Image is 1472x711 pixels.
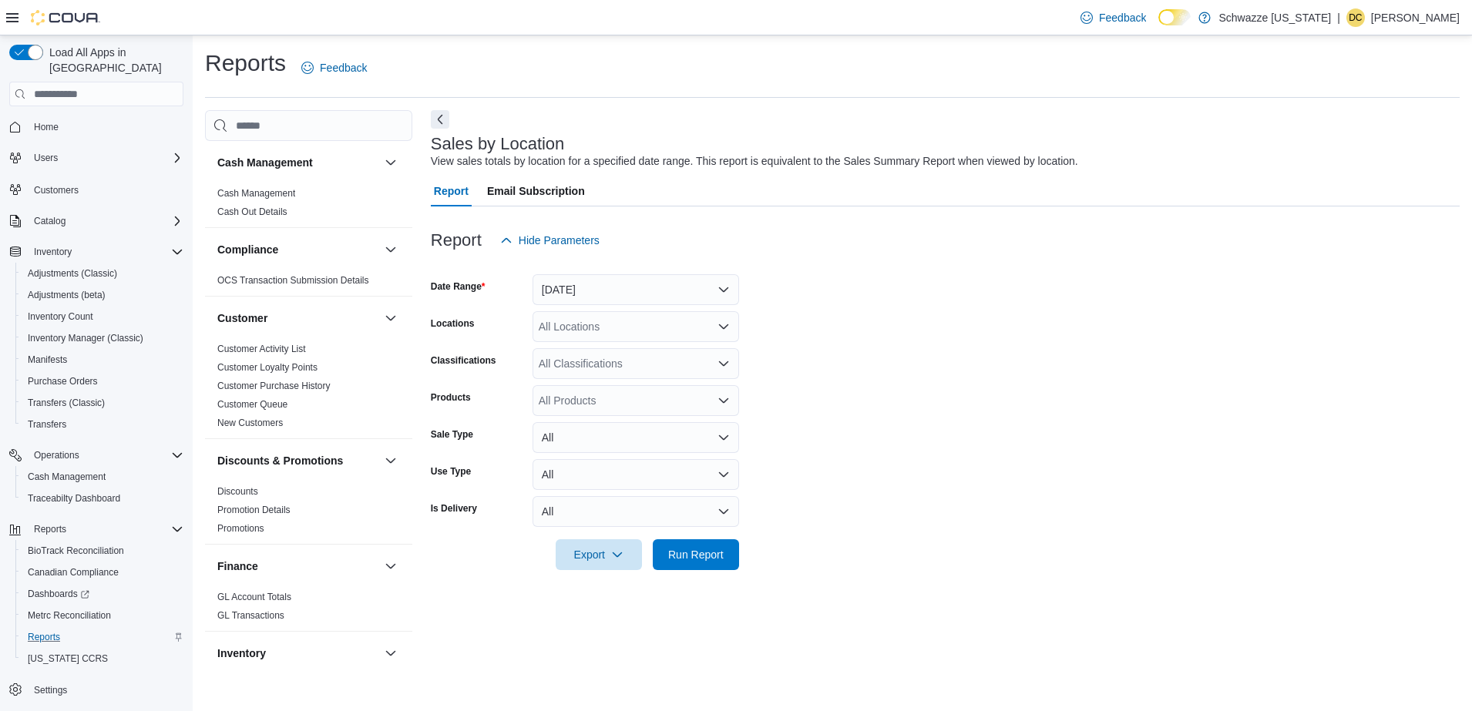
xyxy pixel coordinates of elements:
button: Operations [28,446,86,464]
span: Adjustments (beta) [28,289,106,301]
button: BioTrack Reconciliation [15,540,190,562]
span: Cash Management [28,471,106,483]
a: Inventory Manager (Classic) [22,329,150,347]
span: Metrc Reconciliation [28,609,111,622]
span: Reports [28,631,60,643]
span: GL Account Totals [217,591,291,603]
button: Reports [15,626,190,648]
button: Purchase Orders [15,371,190,392]
span: Reports [22,628,183,646]
h3: Cash Management [217,155,313,170]
span: GL Transactions [217,609,284,622]
button: Next [431,110,449,129]
a: Manifests [22,350,73,369]
span: Dark Mode [1158,25,1159,26]
span: Export [565,539,633,570]
button: Manifests [15,349,190,371]
span: Feedback [1099,10,1146,25]
a: Purchase Orders [22,372,104,391]
button: Cash Management [217,155,378,170]
span: Settings [28,680,183,699]
span: Adjustments (Classic) [28,267,117,280]
label: Date Range [431,280,486,293]
button: Discounts & Promotions [381,451,400,470]
a: Customer Loyalty Points [217,362,318,373]
span: Manifests [28,354,67,366]
span: Customer Purchase History [217,380,331,392]
span: Adjustments (Classic) [22,264,183,283]
a: Dashboards [15,583,190,605]
h3: Sales by Location [431,135,565,153]
p: [PERSON_NAME] [1371,8,1460,27]
button: Inventory [28,243,78,261]
span: Settings [34,684,67,696]
span: BioTrack Reconciliation [28,545,124,557]
button: Compliance [217,242,378,257]
a: Adjustments (Classic) [22,264,123,283]
button: All [533,496,739,527]
button: Operations [3,444,190,466]
label: Is Delivery [431,502,477,515]
h3: Compliance [217,242,278,257]
button: Settings [3,679,190,701]
button: Run Report [653,539,739,570]
a: GL Account Totals [217,592,291,602]
span: Transfers (Classic) [22,394,183,412]
span: Customer Queue [217,398,287,411]
a: Promotions [217,523,264,534]
a: Settings [28,681,73,699]
div: View sales totals by location for a specified date range. This report is equivalent to the Sales ... [431,153,1078,169]
label: Use Type [431,465,471,478]
a: Metrc Reconciliation [22,606,117,625]
h3: Report [431,231,482,250]
span: Transfers (Classic) [28,397,105,409]
span: Transfers [22,415,183,434]
span: Operations [28,446,183,464]
span: Inventory Manager (Classic) [22,329,183,347]
a: GL Transactions [217,610,284,621]
h3: Inventory [217,646,266,661]
span: Canadian Compliance [22,563,183,582]
button: Adjustments (Classic) [15,263,190,284]
a: Adjustments (beta) [22,286,112,304]
button: Inventory [3,241,190,263]
span: Cash Management [22,468,183,486]
div: Cash Management [205,184,412,227]
button: Open list of options [718,357,730,370]
span: Run Report [668,547,724,562]
h3: Discounts & Promotions [217,453,343,468]
span: Inventory [28,243,183,261]
button: Metrc Reconciliation [15,605,190,626]
a: Inventory Count [22,307,99,326]
span: Catalog [28,212,183,230]
span: OCS Transaction Submission Details [217,274,369,287]
a: BioTrack Reconciliation [22,542,130,560]
span: Home [28,117,183,136]
span: Dc [1349,8,1362,27]
span: Customer Loyalty Points [217,361,318,374]
button: [US_STATE] CCRS [15,648,190,669]
span: Home [34,121,59,133]
a: New Customers [217,418,283,428]
a: Cash Out Details [217,206,287,217]
h3: Finance [217,558,258,574]
span: Inventory Count [22,307,183,326]
button: Canadian Compliance [15,562,190,583]
a: Transfers [22,415,72,434]
button: Traceabilty Dashboard [15,488,190,509]
a: [US_STATE] CCRS [22,649,114,668]
button: Reports [3,518,190,540]
button: Catalog [3,210,190,232]
span: Metrc Reconciliation [22,606,183,625]
a: Customers [28,181,85,200]
button: Catalog [28,212,72,230]
span: Customers [34,184,79,196]
button: [DATE] [533,274,739,305]
a: Discounts [217,486,258,497]
button: Adjustments (beta) [15,284,190,306]
a: Transfers (Classic) [22,394,111,412]
a: Feedback [1074,2,1152,33]
a: Cash Management [217,188,295,199]
span: Washington CCRS [22,649,183,668]
button: Users [28,149,64,167]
